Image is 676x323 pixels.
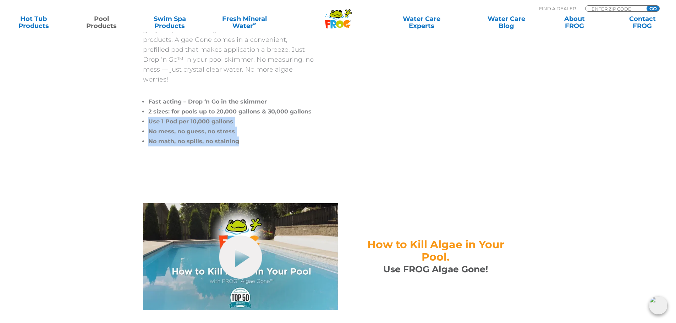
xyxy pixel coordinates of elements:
[148,128,235,135] span: No mess, no guess, no stress
[649,296,667,314] img: openIcon
[148,138,239,145] span: No math, no spills, no staining
[143,15,196,29] a: Swim SpaProducts
[379,15,465,29] a: Water CareExperts
[148,107,315,117] li: 2 sizes: for pools up to 20,000 gallons & 30,000 gallons
[148,117,315,127] li: Use 1 Pod per 10,000 gallons
[253,21,257,27] sup: ∞
[75,15,128,29] a: PoolProducts
[591,6,639,12] input: Zip Code Form
[480,15,533,29] a: Water CareBlog
[647,6,659,11] input: GO
[143,203,338,310] img: Algae Gone
[548,15,601,29] a: AboutFROG
[356,263,516,275] h3: Use FROG Algae Gone!
[367,238,504,263] span: How to Kill Algae in Your Pool.
[211,15,277,29] a: Fresh MineralWater∞
[7,15,60,29] a: Hot TubProducts
[148,97,315,107] li: Fast acting – Drop ‘n Go in the skimmer
[539,5,576,12] p: Find A Dealer
[616,15,669,29] a: ContactFROG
